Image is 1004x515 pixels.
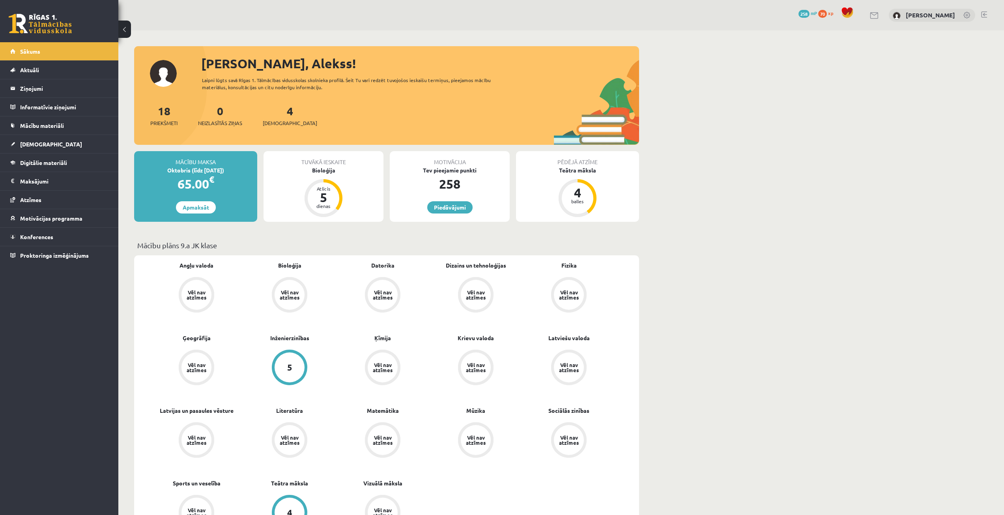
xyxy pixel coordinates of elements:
[201,54,639,73] div: [PERSON_NAME], Alekss!
[10,154,108,172] a: Digitālie materiāli
[10,191,108,209] a: Atzīmes
[390,166,510,174] div: Tev pieejamie punkti
[150,350,243,387] a: Vēl nav atzīmes
[279,290,301,300] div: Vēl nav atzīmes
[374,334,391,342] a: Ķīmija
[179,261,213,270] a: Angļu valoda
[522,277,615,314] a: Vēl nav atzīmes
[516,166,639,174] div: Teātra māksla
[893,12,901,20] img: Alekss Kozlovskis
[558,362,580,373] div: Vēl nav atzīmes
[818,10,827,18] span: 70
[173,479,221,487] a: Sports un veselība
[150,119,178,127] span: Priekšmeti
[20,159,67,166] span: Digitālie materiāli
[465,435,487,445] div: Vēl nav atzīmes
[20,98,108,116] legend: Informatīvie ziņojumi
[134,166,257,174] div: Oktobris (līdz [DATE])
[209,174,214,185] span: €
[279,435,301,445] div: Vēl nav atzīmes
[10,172,108,190] a: Maksājumi
[429,422,522,459] a: Vēl nav atzīmes
[198,119,242,127] span: Neizlasītās ziņas
[371,261,394,270] a: Datorika
[264,166,383,218] a: Bioloģija Atlicis 5 dienas
[522,350,615,387] a: Vēl nav atzīmes
[798,10,810,18] span: 258
[287,363,292,372] div: 5
[516,151,639,166] div: Pēdējā atzīme
[270,334,309,342] a: Inženierzinības
[390,174,510,193] div: 258
[20,66,39,73] span: Aktuāli
[372,362,394,373] div: Vēl nav atzīmes
[828,10,833,16] span: xp
[10,42,108,60] a: Sākums
[336,422,429,459] a: Vēl nav atzīmes
[465,290,487,300] div: Vēl nav atzīmes
[818,10,837,16] a: 70 xp
[183,334,211,342] a: Ģeogrāfija
[372,435,394,445] div: Vēl nav atzīmes
[20,122,64,129] span: Mācību materiāli
[278,261,301,270] a: Bioloģija
[390,151,510,166] div: Motivācija
[10,135,108,153] a: [DEMOGRAPHIC_DATA]
[150,104,178,127] a: 18Priekšmeti
[176,201,216,213] a: Apmaksāt
[202,77,505,91] div: Laipni lūgts savā Rīgas 1. Tālmācības vidusskolas skolnieka profilā. Šeit Tu vari redzēt tuvojošo...
[363,479,402,487] a: Vizuālā māksla
[20,252,89,259] span: Proktoringa izmēģinājums
[10,61,108,79] a: Aktuāli
[10,228,108,246] a: Konferences
[198,104,242,127] a: 0Neizlasītās ziņas
[185,435,208,445] div: Vēl nav atzīmes
[134,151,257,166] div: Mācību maksa
[243,422,336,459] a: Vēl nav atzīmes
[20,172,108,190] legend: Maksājumi
[458,334,494,342] a: Krievu valoda
[137,240,636,251] p: Mācību plāns 9.a JK klase
[558,290,580,300] div: Vēl nav atzīmes
[20,233,53,240] span: Konferences
[10,209,108,227] a: Motivācijas programma
[336,277,429,314] a: Vēl nav atzīmes
[9,14,72,34] a: Rīgas 1. Tālmācības vidusskola
[372,290,394,300] div: Vēl nav atzīmes
[243,350,336,387] a: 5
[312,204,335,208] div: dienas
[20,140,82,148] span: [DEMOGRAPHIC_DATA]
[10,246,108,264] a: Proktoringa izmēģinājums
[185,290,208,300] div: Vēl nav atzīmes
[134,174,257,193] div: 65.00
[548,406,589,415] a: Sociālās zinības
[20,215,82,222] span: Motivācijas programma
[516,166,639,218] a: Teātra māksla 4 balles
[561,261,577,270] a: Fizika
[798,10,817,16] a: 258 mP
[312,191,335,204] div: 5
[271,479,308,487] a: Teātra māksla
[20,48,40,55] span: Sākums
[548,334,590,342] a: Latviešu valoda
[150,422,243,459] a: Vēl nav atzīmes
[160,406,234,415] a: Latvijas un pasaules vēsture
[811,10,817,16] span: mP
[150,277,243,314] a: Vēl nav atzīmes
[263,119,317,127] span: [DEMOGRAPHIC_DATA]
[20,196,41,203] span: Atzīmes
[367,406,399,415] a: Matemātika
[566,199,589,204] div: balles
[429,350,522,387] a: Vēl nav atzīmes
[429,277,522,314] a: Vēl nav atzīmes
[243,277,336,314] a: Vēl nav atzīmes
[312,186,335,191] div: Atlicis
[20,79,108,97] legend: Ziņojumi
[465,362,487,373] div: Vēl nav atzīmes
[566,186,589,199] div: 4
[10,116,108,135] a: Mācību materiāli
[336,350,429,387] a: Vēl nav atzīmes
[446,261,506,270] a: Dizains un tehnoloģijas
[276,406,303,415] a: Literatūra
[522,422,615,459] a: Vēl nav atzīmes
